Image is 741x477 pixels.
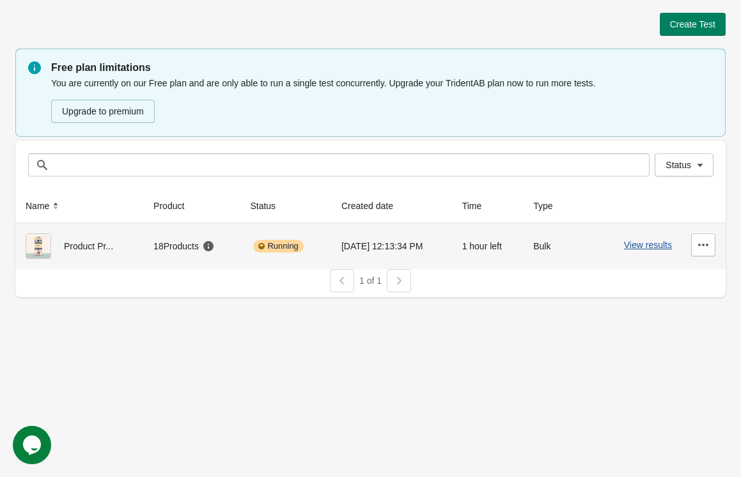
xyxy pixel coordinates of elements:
div: Running [253,240,303,253]
button: Created date [336,194,411,217]
button: Name [20,194,67,217]
button: Product [148,194,202,217]
div: 1 hour left [462,233,513,259]
button: Status [655,153,714,176]
button: Upgrade to premium [51,100,155,123]
button: Time [457,194,500,217]
div: You are currently on our Free plan and are only able to run a single test concurrently. Upgrade y... [51,75,713,124]
p: Free plan limitations [51,60,713,75]
button: Type [528,194,570,217]
span: Create Test [670,19,715,29]
div: Product Pr... [26,233,133,259]
div: Bulk [533,233,575,259]
span: 1 of 1 [359,276,382,286]
div: [DATE] 12:13:34 PM [341,233,442,259]
span: Status [666,160,691,170]
button: Status [245,194,293,217]
div: 18 Products [153,240,215,253]
button: Create Test [660,13,726,36]
button: View results [624,240,672,250]
iframe: chat widget [13,426,54,464]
